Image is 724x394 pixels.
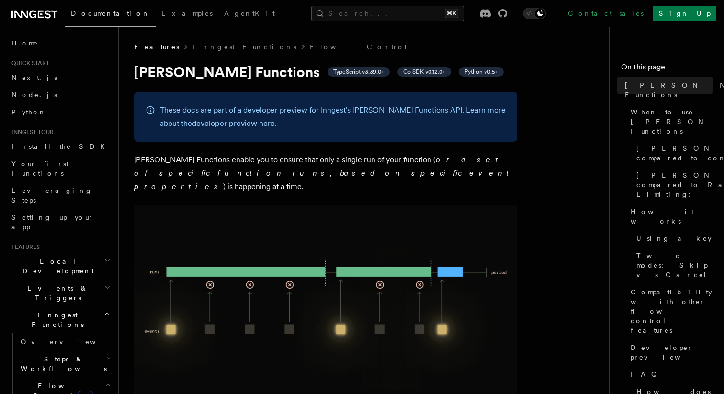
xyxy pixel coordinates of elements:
span: Python v0.5+ [464,68,498,76]
a: Developer preview [627,339,713,366]
a: Sign Up [653,6,716,21]
span: Leveraging Steps [11,187,92,204]
a: Node.js [8,86,113,103]
a: Inngest Functions [192,42,296,52]
span: FAQ [631,370,662,379]
span: Setting up your app [11,214,94,231]
button: Events & Triggers [8,280,113,306]
span: Features [8,243,40,251]
button: Inngest Functions [8,306,113,333]
span: Events & Triggers [8,283,104,303]
a: Your first Functions [8,155,113,182]
span: Install the SDK [11,143,111,150]
span: Overview [21,338,119,346]
a: How it works [627,203,713,230]
span: Inngest Functions [8,310,103,329]
span: Inngest tour [8,128,54,136]
a: Home [8,34,113,52]
span: How it works [631,207,713,226]
button: Search...⌘K [311,6,464,21]
span: Python [11,108,46,116]
a: Compatibility with other flow control features [627,283,713,339]
span: Go SDK v0.12.0+ [403,68,445,76]
a: FAQ [627,366,713,383]
span: Documentation [71,10,150,17]
a: [PERSON_NAME] compared to Rate Limiting: [633,167,713,203]
button: Toggle dark mode [523,8,546,19]
a: Using a key [633,230,713,247]
button: Steps & Workflows [17,350,113,377]
a: Contact sales [562,6,649,21]
span: Quick start [8,59,49,67]
span: Two modes: Skip vs Cancel [636,251,713,280]
span: Home [11,38,38,48]
a: developer preview here [192,119,275,128]
a: Documentation [65,3,156,27]
kbd: ⌘K [445,9,458,18]
span: AgentKit [224,10,275,17]
span: Node.js [11,91,57,99]
p: [PERSON_NAME] Functions enable you to ensure that only a single run of your function ( ) is happe... [134,153,517,193]
a: Two modes: Skip vs Cancel [633,247,713,283]
span: Your first Functions [11,160,68,177]
span: Compatibility with other flow control features [631,287,713,335]
a: Leveraging Steps [8,182,113,209]
span: Developer preview [631,343,713,362]
span: Local Development [8,257,104,276]
p: These docs are part of a developer preview for Inngest's [PERSON_NAME] Functions API. Learn more ... [160,103,506,130]
span: Features [134,42,179,52]
h4: On this page [621,61,713,77]
h1: [PERSON_NAME] Functions [134,63,517,80]
span: Examples [161,10,213,17]
a: Install the SDK [8,138,113,155]
a: Setting up your app [8,209,113,236]
a: Next.js [8,69,113,86]
span: Next.js [11,74,57,81]
a: AgentKit [218,3,281,26]
a: Flow Control [310,42,408,52]
a: Python [8,103,113,121]
a: When to use [PERSON_NAME] Functions [627,103,713,140]
span: TypeScript v3.39.0+ [333,68,384,76]
a: Overview [17,333,113,350]
a: [PERSON_NAME] compared to concurrency: [633,140,713,167]
span: Using a key [636,234,712,243]
button: Local Development [8,253,113,280]
a: Examples [156,3,218,26]
span: Steps & Workflows [17,354,107,373]
a: [PERSON_NAME] Functions [621,77,713,103]
em: or a set of specific function runs, based on specific event properties [134,155,513,191]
